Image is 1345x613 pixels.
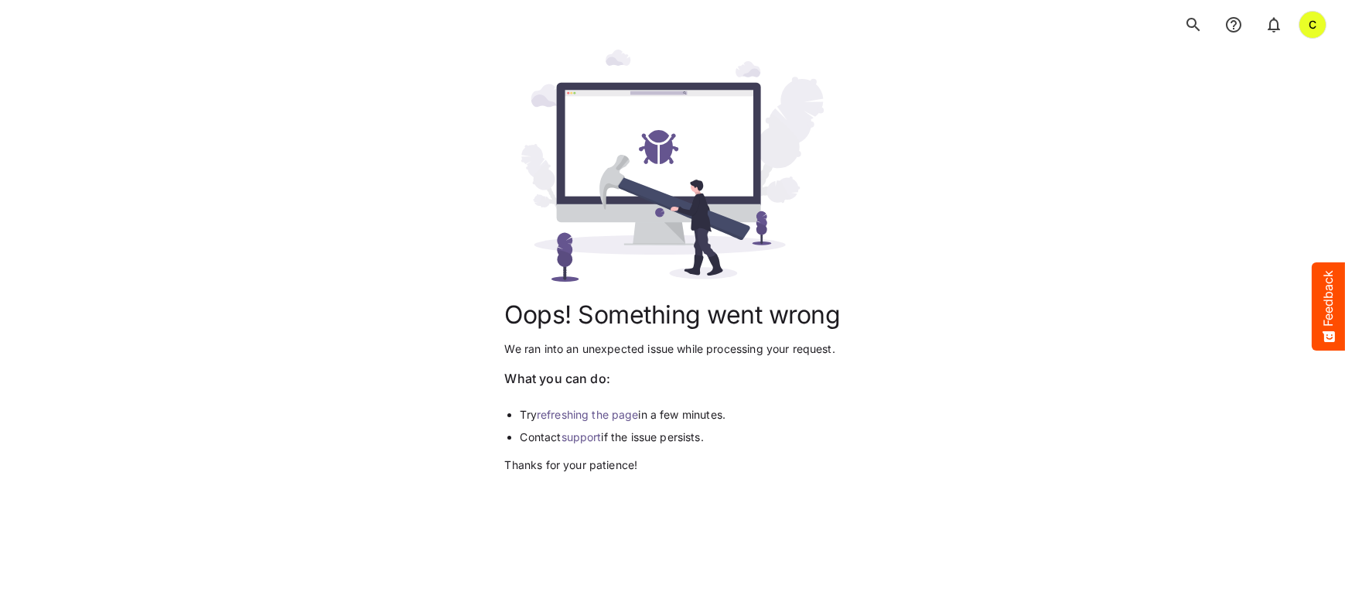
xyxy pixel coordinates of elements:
[1218,9,1249,40] button: notifications
[504,50,840,282] img: error_nnn.svg
[1178,9,1209,40] button: search
[504,369,840,388] p: What you can do:
[504,300,840,329] h1: Oops! Something went wrong
[504,457,840,473] p: Thanks for your patience!
[504,341,840,357] p: We ran into an unexpected issue while processing your request.
[1312,262,1345,351] button: Feedback
[537,408,639,421] a: refreshing the page
[1299,11,1326,39] div: C
[1258,9,1289,40] button: notifications
[520,429,840,445] li: Contact if the issue persists.
[520,406,840,423] li: Try in a few minutes.
[562,430,602,443] a: support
